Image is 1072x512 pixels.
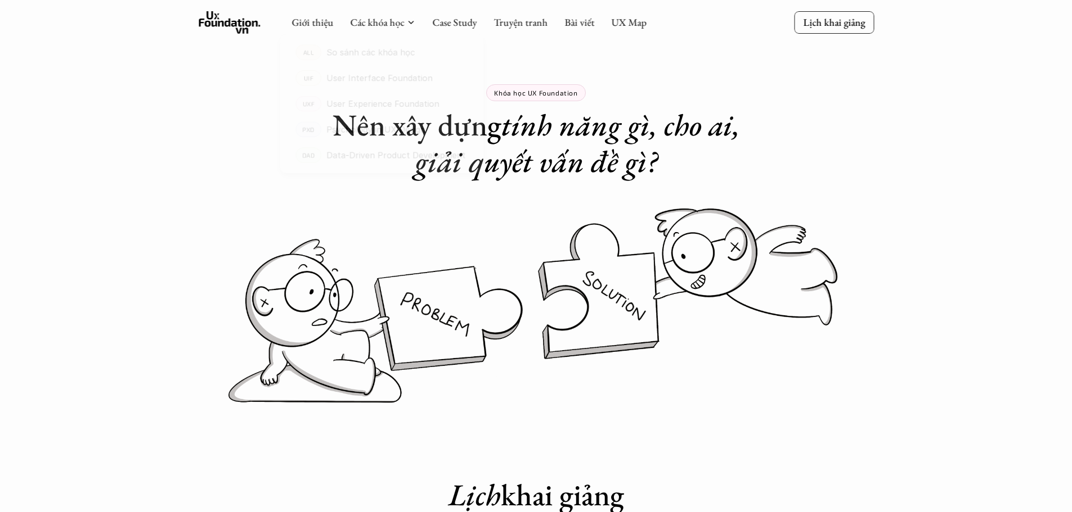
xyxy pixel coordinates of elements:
[280,39,483,65] a: ALLSo sánh các khóa học
[326,96,439,112] p: User Experience Foundation
[611,16,647,29] a: UX Map
[302,126,315,133] p: PXD
[803,16,865,29] p: Lịch khai giảng
[494,89,577,97] p: Khóa học UX Foundation
[311,107,761,180] h1: Nên xây dựng
[302,151,315,158] p: DAD
[326,147,465,163] p: Data-Driven Product Development
[303,48,313,56] p: ALL
[415,105,747,181] em: tính năng gì, cho ai, giải quyết vấn đề gì?
[326,44,415,60] p: So sánh các khóa học
[302,100,314,107] p: UXF
[326,70,433,86] p: User Interface Foundation
[326,122,425,138] p: Psychology in UX Design
[432,16,477,29] a: Case Study
[494,16,548,29] a: Truyện tranh
[280,142,483,168] a: DADData-Driven Product Development
[291,16,333,29] a: Giới thiệu
[564,16,594,29] a: Bài viết
[350,16,404,29] a: Các khóa học
[280,65,483,91] a: UIFUser Interface Foundation
[280,91,483,117] a: UXFUser Experience Foundation
[280,116,483,142] a: PXDPsychology in UX Design
[794,11,874,33] a: Lịch khai giảng
[303,74,313,81] p: UIF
